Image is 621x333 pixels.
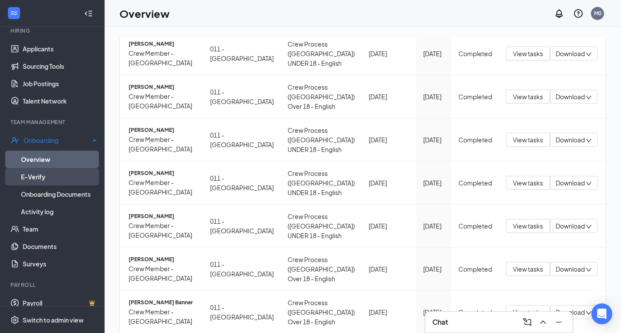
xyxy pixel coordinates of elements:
[432,317,448,327] h3: Chat
[423,178,445,188] div: [DATE]
[23,316,84,324] div: Switch to admin view
[513,221,543,231] span: View tasks
[129,221,196,240] span: Crew Member - [GEOGRAPHIC_DATA]
[23,294,97,312] a: PayrollCrown
[423,264,445,274] div: [DATE]
[129,91,196,111] span: Crew Member - [GEOGRAPHIC_DATA]
[556,135,585,145] span: Download
[536,315,550,329] button: ChevronUp
[458,221,492,231] div: Completed
[458,49,492,58] div: Completed
[556,178,585,188] span: Download
[594,10,601,17] div: M0
[23,255,97,272] a: Surveys
[203,205,281,248] td: 011 - [GEOGRAPHIC_DATA]
[520,315,534,329] button: ComposeMessage
[203,248,281,291] td: 011 - [GEOGRAPHIC_DATA]
[23,75,97,92] a: Job Postings
[369,221,409,231] div: [DATE]
[281,161,362,205] td: Crew Process ([GEOGRAPHIC_DATA]) UNDER 18 - English
[281,205,362,248] td: Crew Process ([GEOGRAPHIC_DATA]) UNDER 18 - English
[10,27,95,34] div: Hiring
[586,310,592,316] span: down
[586,224,592,230] span: down
[23,238,97,255] a: Documents
[23,220,97,238] a: Team
[586,138,592,144] span: down
[203,161,281,205] td: 011 - [GEOGRAPHIC_DATA]
[23,57,97,75] a: Sourcing Tools
[556,222,585,231] span: Download
[203,75,281,118] td: 011 - [GEOGRAPHIC_DATA]
[423,307,445,317] div: [DATE]
[10,9,18,17] svg: WorkstreamLogo
[21,185,97,203] a: Onboarding Documents
[586,267,592,273] span: down
[522,317,533,327] svg: ComposeMessage
[423,92,445,101] div: [DATE]
[129,83,196,91] span: [PERSON_NAME]
[506,305,550,319] button: View tasks
[513,49,543,58] span: View tasks
[84,9,93,18] svg: Collapse
[281,118,362,161] td: Crew Process ([GEOGRAPHIC_DATA]) UNDER 18 - English
[513,307,543,317] span: View tasks
[129,48,196,67] span: Crew Member - [GEOGRAPHIC_DATA]
[458,135,492,145] div: Completed
[423,135,445,145] div: [DATE]
[10,118,95,126] div: Team Management
[129,264,196,283] span: Crew Member - [GEOGRAPHIC_DATA]
[119,6,170,21] h1: Overview
[586,181,592,187] span: down
[552,315,566,329] button: Minimize
[573,8,584,19] svg: QuestionInfo
[10,316,19,324] svg: Settings
[21,151,97,168] a: Overview
[553,317,564,327] svg: Minimize
[556,49,585,58] span: Download
[506,219,550,233] button: View tasks
[556,265,585,274] span: Download
[513,178,543,188] span: View tasks
[369,49,409,58] div: [DATE]
[458,92,492,101] div: Completed
[423,49,445,58] div: [DATE]
[281,32,362,75] td: Crew Process ([GEOGRAPHIC_DATA]) UNDER 18 - English
[23,40,97,57] a: Applicants
[129,307,196,326] span: Crew Member - [GEOGRAPHIC_DATA]
[129,40,196,48] span: [PERSON_NAME]
[458,307,492,317] div: Completed
[21,203,97,220] a: Activity log
[129,135,196,154] span: Crew Member - [GEOGRAPHIC_DATA]
[369,178,409,188] div: [DATE]
[506,90,550,104] button: View tasks
[24,136,90,145] div: Onboarding
[129,126,196,135] span: [PERSON_NAME]
[21,168,97,185] a: E-Verify
[591,303,612,324] div: Open Intercom Messenger
[23,92,97,110] a: Talent Network
[423,221,445,231] div: [DATE]
[556,308,585,317] span: Download
[369,264,409,274] div: [DATE]
[203,118,281,161] td: 011 - [GEOGRAPHIC_DATA]
[10,281,95,289] div: Payroll
[586,94,592,101] span: down
[538,317,548,327] svg: ChevronUp
[10,136,19,145] svg: UserCheck
[281,248,362,291] td: Crew Process ([GEOGRAPHIC_DATA]) Over 18 - English
[129,169,196,178] span: [PERSON_NAME]
[586,51,592,57] span: down
[129,255,196,264] span: [PERSON_NAME]
[129,298,196,307] span: [PERSON_NAME] Banner
[129,212,196,221] span: [PERSON_NAME]
[129,178,196,197] span: Crew Member - [GEOGRAPHIC_DATA]
[513,135,543,145] span: View tasks
[506,176,550,190] button: View tasks
[513,264,543,274] span: View tasks
[369,135,409,145] div: [DATE]
[556,92,585,101] span: Download
[513,92,543,101] span: View tasks
[281,75,362,118] td: Crew Process ([GEOGRAPHIC_DATA]) Over 18 - English
[554,8,564,19] svg: Notifications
